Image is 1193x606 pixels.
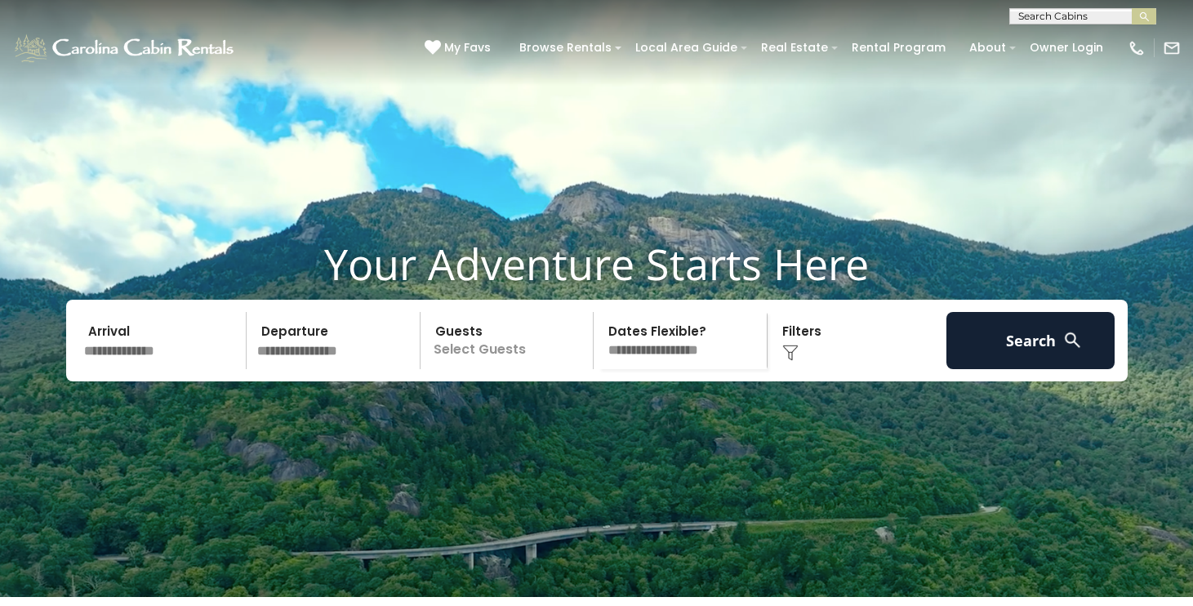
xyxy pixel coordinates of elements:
button: Search [946,312,1115,369]
a: Owner Login [1022,35,1111,60]
img: search-regular-white.png [1062,330,1083,350]
a: About [961,35,1014,60]
p: Select Guests [425,312,594,369]
h1: Your Adventure Starts Here [12,238,1181,289]
img: filter--v1.png [782,345,799,361]
a: Browse Rentals [511,35,620,60]
a: Local Area Guide [627,35,746,60]
img: phone-regular-white.png [1128,39,1146,57]
a: Real Estate [753,35,836,60]
a: Rental Program [844,35,954,60]
img: White-1-1-2.png [12,32,238,65]
img: mail-regular-white.png [1163,39,1181,57]
span: My Favs [444,39,491,56]
a: My Favs [425,39,495,57]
